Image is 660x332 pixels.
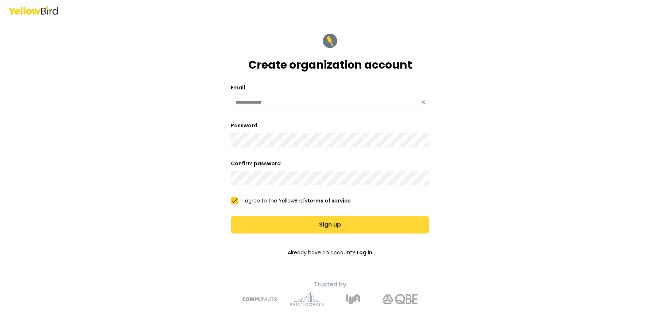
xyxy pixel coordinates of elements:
[242,198,351,203] label: I agree to the YellowBird's
[307,197,351,204] a: terms of service
[248,58,412,72] h1: Create organization account
[357,245,372,260] a: Log in
[231,216,429,233] button: Sign up
[231,160,281,167] label: Confirm password
[231,280,429,289] p: Trusted by
[231,245,429,260] p: Already have an account?
[231,84,245,91] label: Email
[231,122,257,129] label: Password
